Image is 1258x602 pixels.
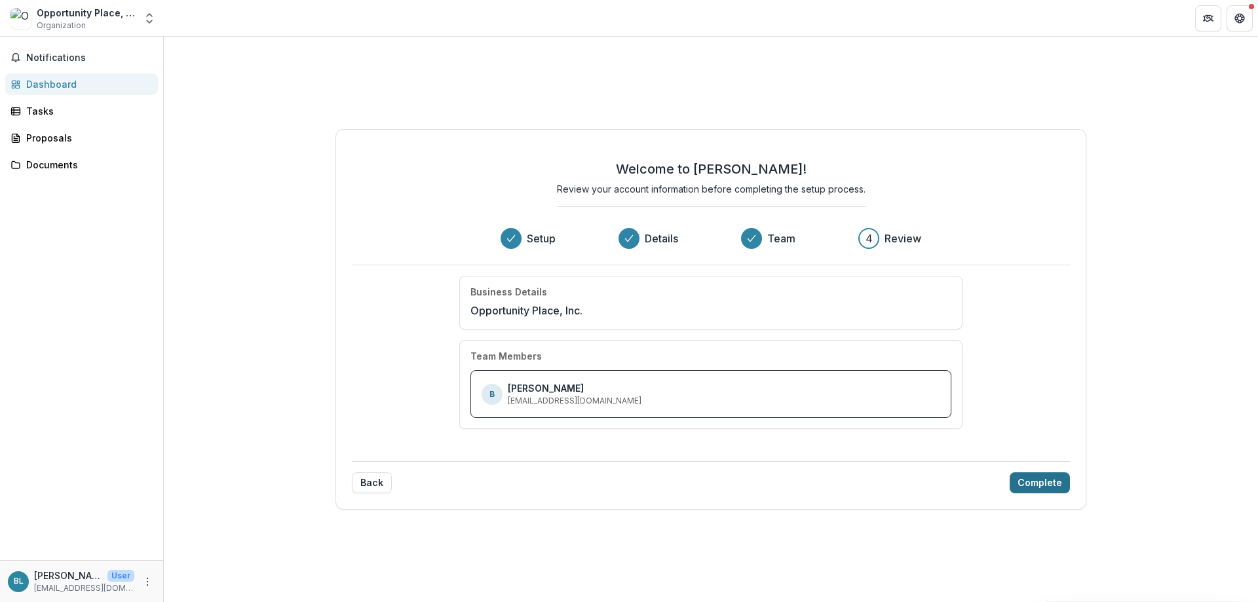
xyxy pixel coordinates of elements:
h3: Review [885,231,921,246]
p: [PERSON_NAME] [34,569,102,582]
h3: Setup [527,231,556,246]
button: Open entity switcher [140,5,159,31]
p: [EMAIL_ADDRESS][DOMAIN_NAME] [34,582,134,594]
button: Complete [1010,472,1070,493]
div: Tasks [26,104,147,118]
a: Tasks [5,100,158,122]
h3: Team [767,231,795,246]
div: Opportunity Place, Inc. [37,6,135,20]
div: 4 [866,231,873,246]
p: Review your account information before completing the setup process. [557,182,866,196]
button: Notifications [5,47,158,68]
h4: Business Details [470,287,547,298]
button: Partners [1195,5,1221,31]
button: Back [352,472,392,493]
h4: Team Members [470,351,542,362]
h3: Details [645,231,678,246]
h2: Welcome to [PERSON_NAME]! [616,161,807,177]
a: Documents [5,154,158,176]
p: [EMAIL_ADDRESS][DOMAIN_NAME] [508,395,641,407]
button: More [140,574,155,590]
p: User [107,570,134,582]
div: Documents [26,158,147,172]
div: Balon Loften [14,577,24,586]
a: Proposals [5,127,158,149]
span: Notifications [26,52,153,64]
div: Progress [501,228,921,249]
p: [PERSON_NAME] [508,381,584,395]
span: Organization [37,20,86,31]
img: Opportunity Place, Inc. [10,8,31,29]
p: B [489,388,495,400]
button: Get Help [1227,5,1253,31]
p: Opportunity Place, Inc. [470,303,582,318]
div: Dashboard [26,77,147,91]
a: Dashboard [5,73,158,95]
div: Proposals [26,131,147,145]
